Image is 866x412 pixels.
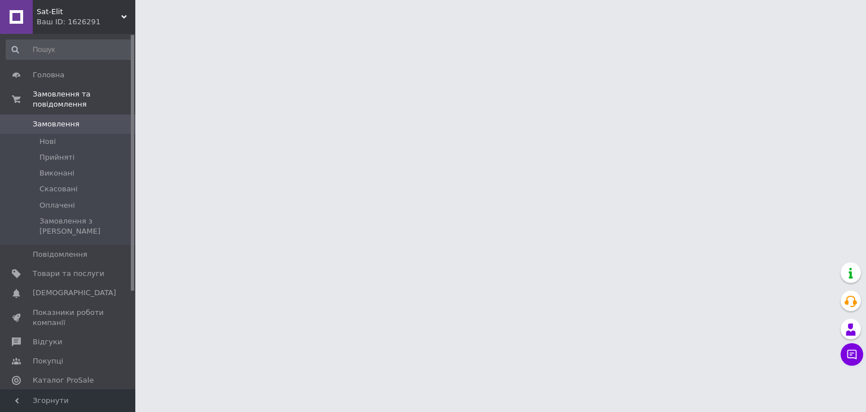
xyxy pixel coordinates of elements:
span: Нові [39,137,56,147]
span: Sat-Elit [37,7,121,17]
span: Замовлення [33,119,79,129]
button: Чат з покупцем [841,343,863,366]
span: Показники роботи компанії [33,308,104,328]
span: Скасовані [39,184,78,194]
span: Головна [33,70,64,80]
span: Повідомлення [33,249,87,260]
span: Замовлення з [PERSON_NAME] [39,216,132,236]
span: [DEMOGRAPHIC_DATA] [33,288,116,298]
div: Ваш ID: 1626291 [37,17,135,27]
span: Виконані [39,168,74,178]
span: Товари та послуги [33,269,104,279]
span: Оплачені [39,200,75,211]
input: Пошук [6,40,133,60]
span: Прийняті [39,152,74,163]
span: Замовлення та повідомлення [33,89,135,109]
span: Каталог ProSale [33,375,94,385]
span: Покупці [33,356,63,366]
span: Відгуки [33,337,62,347]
